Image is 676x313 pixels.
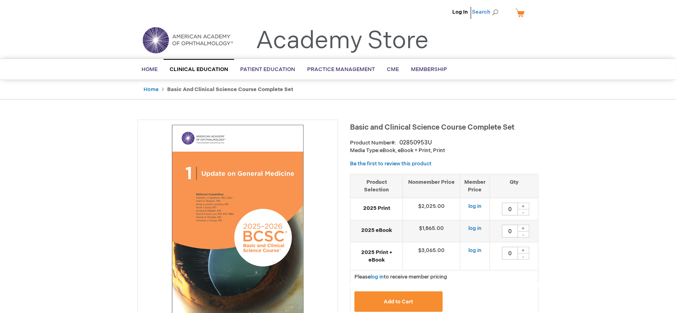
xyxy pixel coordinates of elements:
[403,220,460,242] td: $1,865.00
[517,247,529,254] div: +
[468,203,482,209] a: log in
[354,205,399,212] strong: 2025 Print
[452,9,468,15] a: Log In
[502,225,518,238] input: Qty
[354,274,447,280] span: Please to receive member pricing
[307,66,375,73] span: Practice Management
[517,209,529,215] div: -
[350,147,538,154] p: eBook, eBook + Print, Print
[142,66,158,73] span: Home
[256,26,429,55] a: Academy Store
[502,203,518,215] input: Qty
[403,174,460,198] th: Nonmember Price
[517,203,529,209] div: +
[350,123,514,132] span: Basic and Clinical Science Course Complete Set
[144,86,158,93] a: Home
[460,174,490,198] th: Member Price
[370,274,384,280] a: log in
[240,66,295,73] span: Patient Education
[468,247,482,254] a: log in
[517,253,529,260] div: -
[468,225,482,232] a: log in
[387,66,399,73] span: CME
[472,4,502,20] span: Search
[167,86,293,93] strong: Basic and Clinical Science Course Complete Set
[403,242,460,270] td: $3,065.00
[517,225,529,232] div: +
[502,247,518,260] input: Qty
[354,249,399,264] strong: 2025 Print + eBook
[350,147,380,154] strong: Media Type:
[170,66,228,73] span: Clinical Education
[354,291,443,312] button: Add to Cart
[350,161,431,167] a: Be the first to review this product
[411,66,447,73] span: Membership
[354,227,399,234] strong: 2025 eBook
[517,231,529,238] div: -
[399,139,432,147] div: 02850953U
[490,174,538,198] th: Qty
[350,140,396,146] strong: Product Number
[384,299,413,305] span: Add to Cart
[350,174,403,198] th: Product Selection
[403,198,460,220] td: $2,025.00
